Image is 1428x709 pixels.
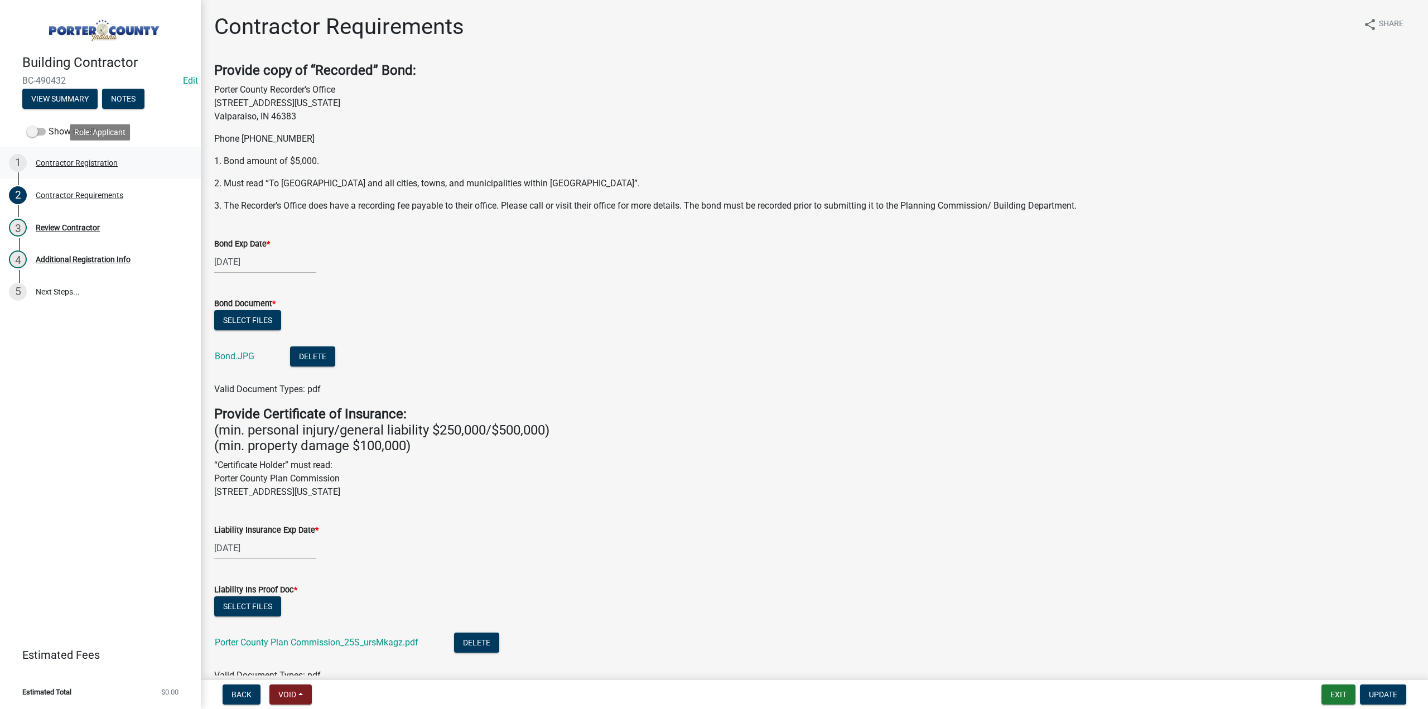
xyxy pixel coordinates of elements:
div: Role: Applicant [70,124,130,140]
div: 1 [9,154,27,172]
h1: Contractor Requirements [214,13,464,40]
div: 3 [9,219,27,237]
button: Update [1360,684,1406,705]
button: Select files [214,310,281,330]
p: Phone [PHONE_NUMBER] [214,132,1415,146]
strong: Provide copy of “Recorded” Bond: [214,62,416,78]
button: Delete [454,633,499,653]
div: Contractor Requirements [36,191,123,199]
span: $0.00 [161,688,178,696]
button: Select files [214,596,281,616]
wm-modal-confirm: Notes [102,95,144,104]
wm-modal-confirm: Edit Application Number [183,75,198,86]
strong: Provide Certificate of Insurance: [214,406,407,422]
label: Bond Document [214,300,276,308]
a: Bond.JPG [215,351,254,361]
h4: (min. personal injury/general liability $250,000/$500,000) (min. property damage $100,000) [214,406,1415,454]
div: Additional Registration Info [36,255,131,263]
label: Liability Insurance Exp Date [214,527,319,534]
a: Porter County Plan Commission_25S_ursMkagz.pdf [215,637,418,648]
input: mm/dd/yyyy [214,250,316,273]
span: Valid Document Types: pdf [214,670,321,681]
button: shareShare [1354,13,1412,35]
p: Porter County Recorder’s Office [STREET_ADDRESS][US_STATE] Valparaiso, IN 46383 [214,83,1415,123]
label: Bond Exp Date [214,240,270,248]
span: BC-490432 [22,75,178,86]
button: Back [223,684,260,705]
span: Void [278,690,296,699]
p: 1. Bond amount of $5,000. [214,155,1415,168]
label: Show emails [27,125,99,138]
i: share [1363,18,1377,31]
a: Estimated Fees [9,644,183,666]
div: 2 [9,186,27,204]
div: Review Contractor [36,224,100,231]
label: Liability Ins Proof Doc [214,586,297,594]
wm-modal-confirm: Delete Document [290,352,335,363]
button: View Summary [22,89,98,109]
p: 3. The Recorder’s Office does have a recording fee payable to their office. Please call or visit ... [214,199,1415,213]
div: 5 [9,283,27,301]
span: Back [231,690,252,699]
span: Update [1369,690,1397,699]
button: Exit [1321,684,1355,705]
p: “Certificate Holder” must read: Porter County Plan Commission [STREET_ADDRESS][US_STATE] [214,459,1415,499]
input: mm/dd/yyyy [214,537,316,560]
div: 4 [9,250,27,268]
button: Delete [290,346,335,366]
wm-modal-confirm: Summary [22,95,98,104]
span: Share [1379,18,1403,31]
button: Void [269,684,312,705]
a: Edit [183,75,198,86]
img: Porter County, Indiana [22,12,183,43]
div: Contractor Registration [36,159,118,167]
span: Valid Document Types: pdf [214,384,321,394]
wm-modal-confirm: Delete Document [454,638,499,649]
button: Notes [102,89,144,109]
p: 2. Must read “To [GEOGRAPHIC_DATA] and all cities, towns, and municipalities within [GEOGRAPHIC_D... [214,177,1415,190]
h4: Building Contractor [22,55,192,71]
span: Estimated Total [22,688,71,696]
